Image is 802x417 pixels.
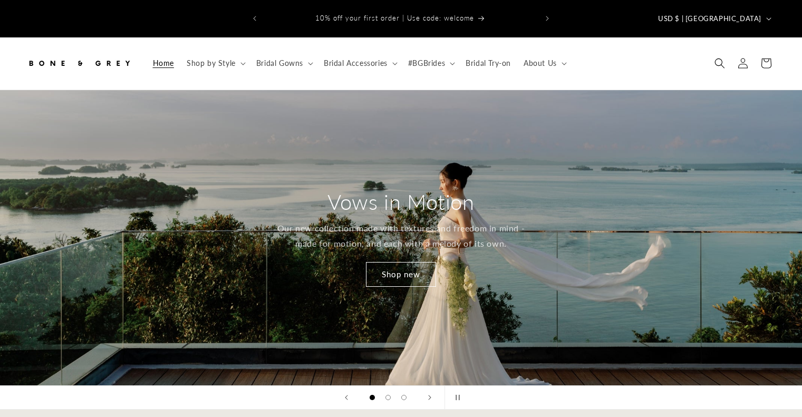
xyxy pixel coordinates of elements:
span: USD $ | [GEOGRAPHIC_DATA] [658,14,761,24]
a: Bone and Grey Bridal [23,48,136,79]
span: Shop by Style [187,59,236,68]
span: Home [153,59,174,68]
h2: Vows in Motion [327,188,474,216]
summary: #BGBrides [402,52,459,74]
button: Previous announcement [243,8,266,28]
summary: About Us [517,52,571,74]
button: Previous slide [335,386,358,409]
span: Bridal Gowns [256,59,303,68]
button: Load slide 2 of 3 [380,390,396,405]
a: Home [147,52,180,74]
button: Pause slideshow [445,386,468,409]
summary: Search [708,52,731,75]
button: Next announcement [536,8,559,28]
summary: Bridal Gowns [250,52,317,74]
span: #BGBrides [408,59,445,68]
a: Bridal Try-on [459,52,517,74]
span: 10% off your first order | Use code: welcome [315,14,474,22]
summary: Shop by Style [180,52,250,74]
button: Next slide [418,386,441,409]
span: About Us [524,59,557,68]
p: Our new collection made with textures and freedom in mind - made for motion, and each with a melo... [276,221,526,251]
button: Load slide 1 of 3 [364,390,380,405]
span: Bridal Accessories [324,59,388,68]
summary: Bridal Accessories [317,52,402,74]
img: Bone and Grey Bridal [26,52,132,75]
span: Bridal Try-on [466,59,511,68]
button: Load slide 3 of 3 [396,390,412,405]
button: USD $ | [GEOGRAPHIC_DATA] [652,8,776,28]
a: Shop new [366,262,436,287]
